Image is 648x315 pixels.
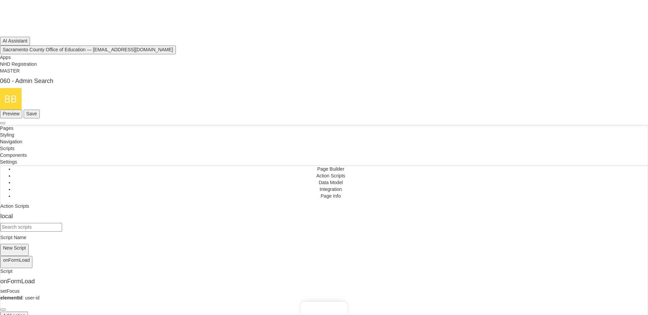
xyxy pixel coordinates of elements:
[0,295,22,300] strong: elementId
[0,288,648,295] div: setFocus
[3,38,27,44] span: AI Assistant
[0,213,648,220] h4: local
[0,256,32,268] button: onFormLoad
[0,244,29,256] button: New Script
[316,173,345,178] span: Action Scripts
[3,47,92,52] span: Sacramento County Office of Education —
[319,180,343,185] span: Data Model
[24,110,40,118] button: Save
[0,295,648,302] p: : user-id
[320,187,342,192] span: Integration
[0,268,648,275] p: Script
[0,235,648,240] h5: Script Name
[0,203,648,210] p: Action Scripts
[321,193,341,199] span: Page Info
[0,278,648,285] h4: onFormLoad
[93,47,173,52] span: [EMAIL_ADDRESS][DOMAIN_NAME]
[3,257,30,264] p: onFormLoad
[0,223,62,232] input: Search scripts
[317,166,344,172] span: Page Builder
[3,245,26,252] p: New Script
